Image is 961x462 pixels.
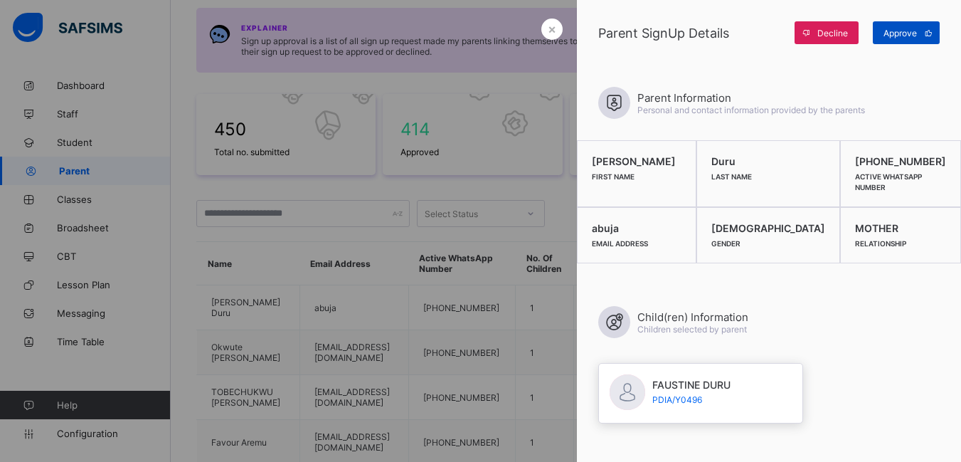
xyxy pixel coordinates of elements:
[817,28,848,38] span: Decline
[592,172,635,181] span: First Name
[711,239,740,248] span: Gender
[855,172,922,191] span: Active WhatsApp Number
[548,21,556,36] span: ×
[592,155,681,167] span: [PERSON_NAME]
[883,28,917,38] span: Approve
[592,222,681,234] span: abuja
[652,379,731,391] span: FAUSTINE DURU
[637,310,748,324] span: Child(ren) Information
[711,222,825,234] span: [DEMOGRAPHIC_DATA]
[711,155,825,167] span: Duru
[637,105,865,115] span: Personal and contact information provided by the parents
[855,155,946,167] span: [PHONE_NUMBER]
[598,26,787,41] span: Parent SignUp Details
[637,324,747,335] span: Children selected by parent
[711,172,752,181] span: Last Name
[592,239,648,248] span: Email Address
[855,222,946,234] span: MOTHER
[855,239,906,248] span: Relationship
[652,394,731,405] span: PDIA/Y0496
[637,91,865,105] span: Parent Information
